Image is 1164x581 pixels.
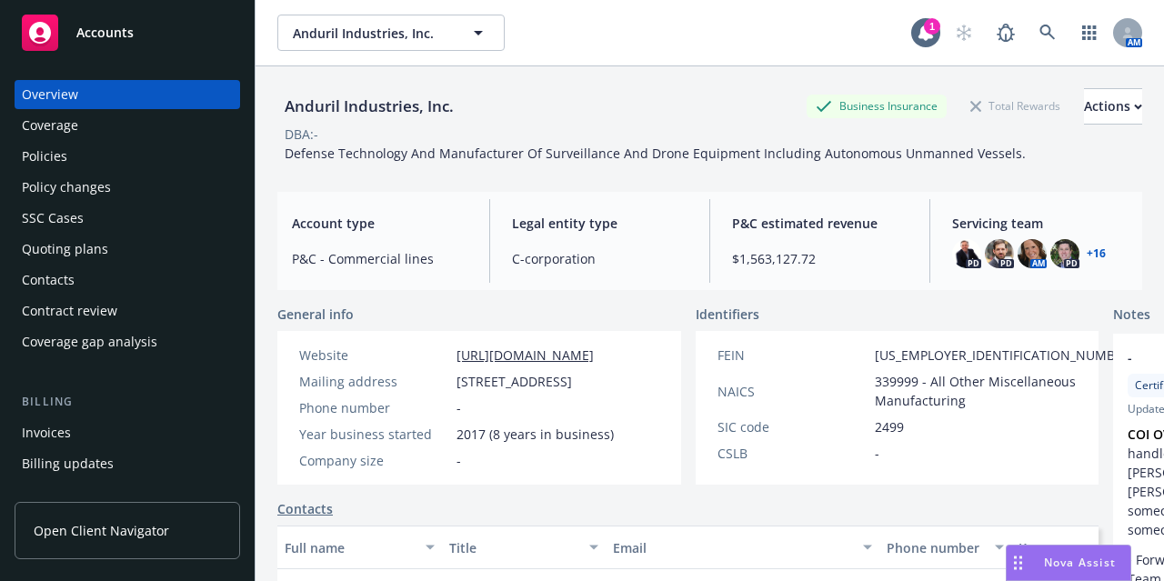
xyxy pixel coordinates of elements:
[277,499,333,518] a: Contacts
[34,521,169,540] span: Open Client Navigator
[15,418,240,447] a: Invoices
[1113,305,1150,326] span: Notes
[961,95,1069,117] div: Total Rewards
[15,296,240,326] a: Contract review
[22,235,108,264] div: Quoting plans
[285,145,1026,162] span: Defense Technology And Manufacturer Of Surveillance And Drone Equipment Including Autonomous Unma...
[1071,15,1108,51] a: Switch app
[1050,239,1079,268] img: photo
[292,214,467,233] span: Account type
[613,538,852,557] div: Email
[299,372,449,391] div: Mailing address
[807,95,947,117] div: Business Insurance
[732,214,908,233] span: P&C estimated revenue
[1007,546,1029,580] div: Drag to move
[1084,88,1142,125] button: Actions
[22,296,117,326] div: Contract review
[457,372,572,391] span: [STREET_ADDRESS]
[457,346,594,364] a: [URL][DOMAIN_NAME]
[15,327,240,356] a: Coverage gap analysis
[717,417,868,436] div: SIC code
[22,80,78,109] div: Overview
[22,204,84,233] div: SSC Cases
[875,444,879,463] span: -
[15,480,240,509] a: Account charges
[15,80,240,109] a: Overview
[449,538,579,557] div: Title
[1018,239,1047,268] img: photo
[15,111,240,140] a: Coverage
[15,142,240,171] a: Policies
[15,204,240,233] a: SSC Cases
[1084,89,1142,124] div: Actions
[1011,526,1099,569] button: Key contact
[1029,15,1066,51] a: Search
[952,239,981,268] img: photo
[22,142,67,171] div: Policies
[293,24,450,43] span: Anduril Industries, Inc.
[15,393,240,411] div: Billing
[299,425,449,444] div: Year business started
[512,249,687,268] span: C-corporation
[22,480,123,509] div: Account charges
[946,15,982,51] a: Start snowing
[606,526,879,569] button: Email
[952,214,1128,233] span: Servicing team
[285,125,318,144] div: DBA: -
[988,15,1024,51] a: Report a Bug
[875,346,1135,365] span: [US_EMPLOYER_IDENTIFICATION_NUMBER]
[1006,545,1131,581] button: Nova Assist
[285,538,415,557] div: Full name
[717,444,868,463] div: CSLB
[717,382,868,401] div: NAICS
[717,346,868,365] div: FEIN
[924,18,940,35] div: 1
[985,239,1014,268] img: photo
[22,327,157,356] div: Coverage gap analysis
[15,7,240,58] a: Accounts
[879,526,1010,569] button: Phone number
[1087,248,1106,259] a: +16
[442,526,607,569] button: Title
[22,418,71,447] div: Invoices
[22,111,78,140] div: Coverage
[887,538,983,557] div: Phone number
[277,15,505,51] button: Anduril Industries, Inc.
[277,305,354,324] span: General info
[299,451,449,470] div: Company size
[15,449,240,478] a: Billing updates
[15,235,240,264] a: Quoting plans
[22,449,114,478] div: Billing updates
[457,425,614,444] span: 2017 (8 years in business)
[22,173,111,202] div: Policy changes
[15,265,240,295] a: Contacts
[512,214,687,233] span: Legal entity type
[76,25,134,40] span: Accounts
[457,398,461,417] span: -
[299,398,449,417] div: Phone number
[22,265,75,295] div: Contacts
[292,249,467,268] span: P&C - Commercial lines
[696,305,759,324] span: Identifiers
[1018,538,1071,557] div: Key contact
[277,95,461,118] div: Anduril Industries, Inc.
[1044,555,1116,570] span: Nova Assist
[15,173,240,202] a: Policy changes
[277,526,442,569] button: Full name
[875,372,1135,410] span: 339999 - All Other Miscellaneous Manufacturing
[732,249,908,268] span: $1,563,127.72
[875,417,904,436] span: 2499
[457,451,461,470] span: -
[299,346,449,365] div: Website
